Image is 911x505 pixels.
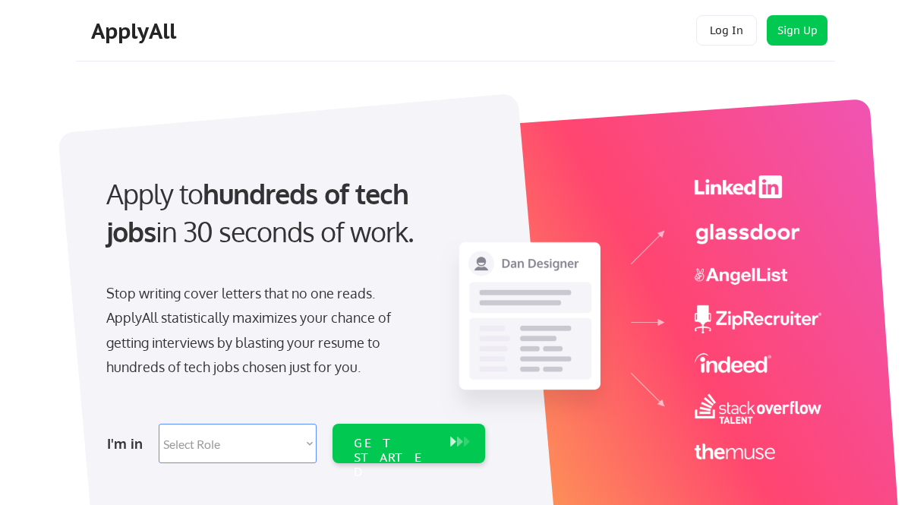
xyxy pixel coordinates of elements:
[106,176,415,248] strong: hundreds of tech jobs
[354,436,435,480] div: GET STARTED
[106,281,418,380] div: Stop writing cover letters that no one reads. ApplyAll statistically maximizes your chance of get...
[106,175,479,251] div: Apply to in 30 seconds of work.
[107,431,150,456] div: I'm in
[91,18,181,44] div: ApplyAll
[767,15,827,46] button: Sign Up
[696,15,757,46] button: Log In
